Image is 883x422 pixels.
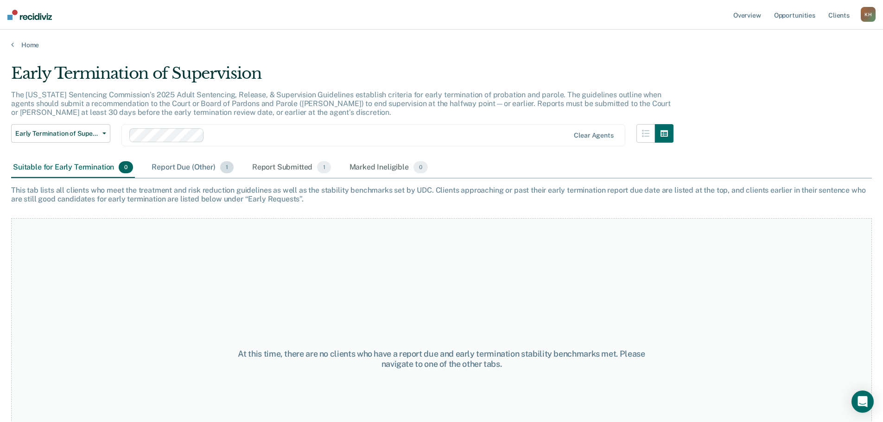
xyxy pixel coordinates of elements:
button: Early Termination of Supervision [11,124,110,143]
img: Recidiviz [7,10,52,20]
div: Open Intercom Messenger [851,391,874,413]
div: This tab lists all clients who meet the treatment and risk reduction guidelines as well as the st... [11,186,872,203]
div: Suitable for Early Termination0 [11,157,135,178]
p: The [US_STATE] Sentencing Commission’s 2025 Adult Sentencing, Release, & Supervision Guidelines e... [11,90,671,117]
div: At this time, there are no clients who have a report due and early termination stability benchmar... [227,349,657,369]
div: Marked Ineligible0 [348,157,430,178]
span: 1 [220,161,234,173]
div: Report Due (Other)1 [150,157,235,178]
a: Home [11,41,872,49]
div: Clear agents [574,132,613,139]
div: Report Submitted1 [250,157,333,178]
div: K H [861,7,876,22]
div: Early Termination of Supervision [11,64,673,90]
span: 0 [119,161,133,173]
span: Early Termination of Supervision [15,130,99,138]
button: KH [861,7,876,22]
span: 1 [317,161,330,173]
span: 0 [413,161,428,173]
